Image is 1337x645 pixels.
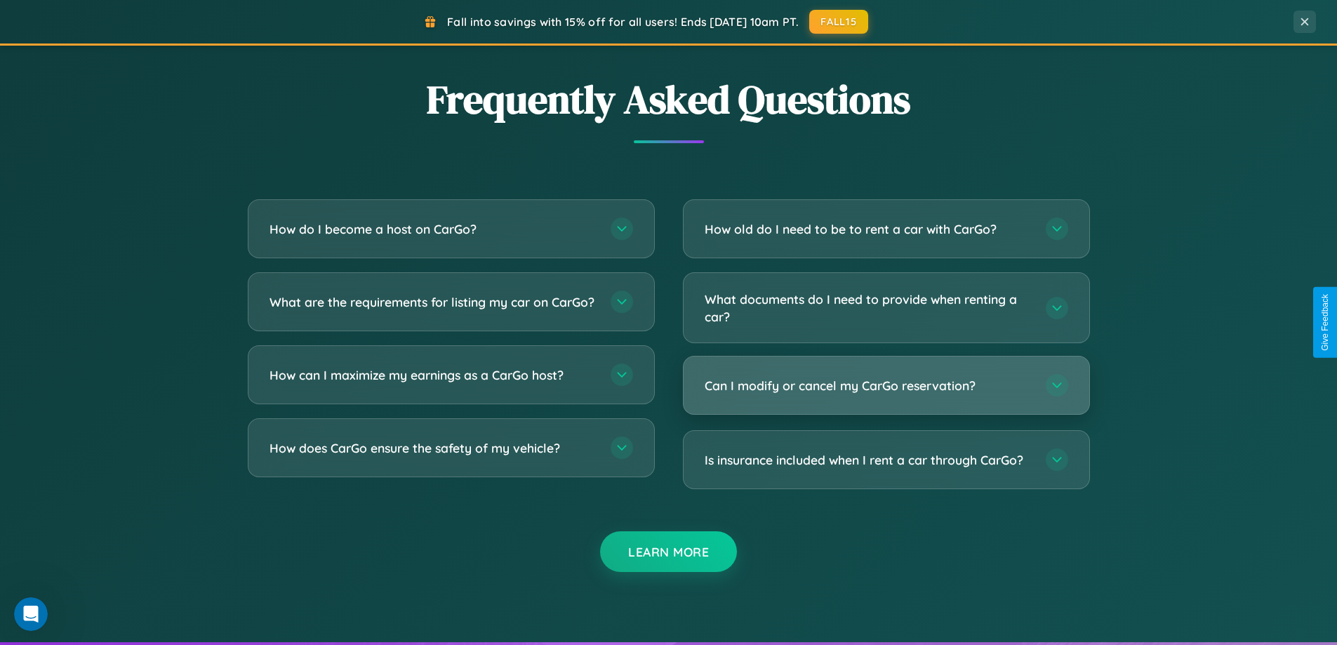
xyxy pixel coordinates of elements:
[705,220,1032,238] h3: How old do I need to be to rent a car with CarGo?
[705,377,1032,394] h3: Can I modify or cancel my CarGo reservation?
[809,10,868,34] button: FALL15
[270,366,597,384] h3: How can I maximize my earnings as a CarGo host?
[600,531,737,572] button: Learn More
[248,72,1090,126] h2: Frequently Asked Questions
[705,451,1032,469] h3: Is insurance included when I rent a car through CarGo?
[14,597,48,631] iframe: Intercom live chat
[1320,294,1330,351] div: Give Feedback
[705,291,1032,325] h3: What documents do I need to provide when renting a car?
[270,220,597,238] h3: How do I become a host on CarGo?
[447,15,799,29] span: Fall into savings with 15% off for all users! Ends [DATE] 10am PT.
[270,293,597,311] h3: What are the requirements for listing my car on CarGo?
[270,439,597,457] h3: How does CarGo ensure the safety of my vehicle?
